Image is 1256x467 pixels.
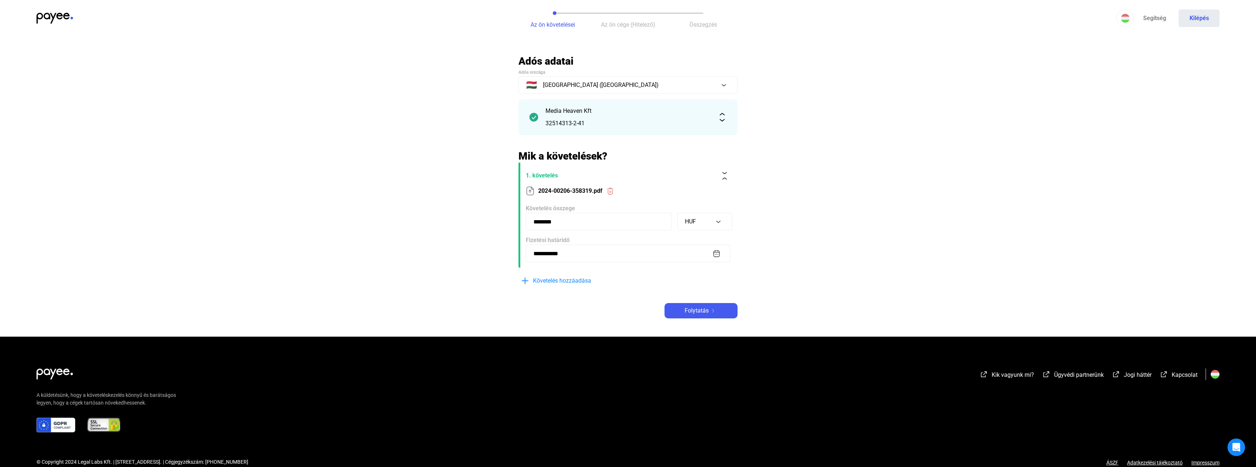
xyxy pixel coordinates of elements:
[980,372,1034,379] a: external-link-whiteKik vagyunk mi?
[717,168,732,183] button: collapse
[689,21,717,28] span: Összegzés
[526,81,537,89] span: 🇭🇺
[1121,14,1130,23] img: HU
[665,303,738,318] button: Folytatásarrow-right-white
[709,309,717,313] img: arrow-right-white
[1042,372,1104,379] a: external-link-whiteÜgyvédi partnerünk
[37,13,73,24] img: payee-logo
[1179,9,1219,27] button: Kilépés
[601,21,655,28] span: Az ön cége (Hitelező)
[518,76,738,94] button: 🇭🇺[GEOGRAPHIC_DATA] ([GEOGRAPHIC_DATA])
[602,183,618,199] button: trash-red
[1054,371,1104,378] span: Ügyvédi partnerünk
[545,107,711,115] div: Media Heaven Kft
[721,172,728,180] img: collapse
[1106,460,1118,466] a: ÁSZF
[526,237,570,244] span: Fizetési határidő
[713,250,720,257] img: calendar
[521,276,529,285] img: plus-blue
[1228,439,1245,456] div: Open Intercom Messenger
[712,249,721,258] button: calendar
[718,113,727,122] img: expand
[1191,460,1219,466] a: Impresszum
[526,205,575,212] span: Követelés összege
[87,418,121,432] img: ssl
[518,70,545,75] span: Adós országa
[1124,371,1152,378] span: Jogi háttér
[685,306,709,315] span: Folytatás
[1134,9,1175,27] a: Segítség
[1118,460,1191,466] a: Adatkezelési tájékoztató
[526,171,714,180] span: 1. követelés
[529,113,538,122] img: checkmark-darker-green-circle
[1042,371,1051,378] img: external-link-white
[1160,371,1168,378] img: external-link-white
[1160,372,1198,379] a: external-link-whiteKapcsolat
[685,218,696,225] span: HUF
[533,276,591,285] span: Követelés hozzáadása
[1172,371,1198,378] span: Kapcsolat
[518,55,738,68] h2: Adós adatai
[606,187,614,195] img: trash-red
[1112,371,1121,378] img: external-link-white
[1117,9,1134,27] button: HU
[543,81,659,89] span: [GEOGRAPHIC_DATA] ([GEOGRAPHIC_DATA])
[518,273,628,288] button: plus-blueKövetelés hozzáadása
[992,371,1034,378] span: Kik vagyunk mi?
[531,21,575,28] span: Az ön követelései
[980,371,988,378] img: external-link-white
[538,187,602,195] span: 2024-00206-358319.pdf
[37,364,73,379] img: white-payee-white-dot.svg
[37,418,75,432] img: gdpr
[1112,372,1152,379] a: external-link-whiteJogi háttér
[1211,370,1219,379] img: HU.svg
[677,213,732,230] button: HUF
[526,187,535,195] img: upload-paper
[545,119,711,128] div: 32514313-2-41
[518,150,738,162] h2: Mik a követelések?
[37,458,248,466] div: © Copyright 2024 Legal Labs Kft. | [STREET_ADDRESS]. | Cégjegyzékszám: [PHONE_NUMBER]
